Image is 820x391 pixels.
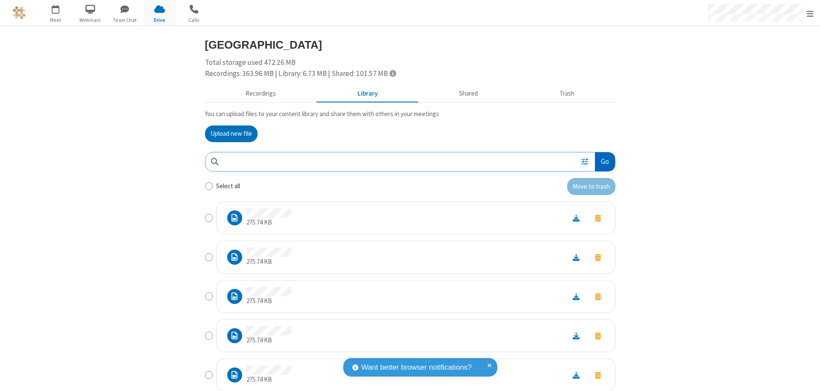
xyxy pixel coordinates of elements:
[587,330,609,341] button: Move to trash
[587,251,609,263] button: Move to trash
[389,70,396,77] span: Totals displayed include files that have been moved to the trash.
[565,331,587,341] a: Download file
[246,218,291,228] p: 275.74 KB
[567,178,615,195] button: Move to trash
[565,370,587,380] a: Download file
[143,16,176,24] span: Drive
[246,257,291,267] p: 275.74 KB
[109,16,141,24] span: Team Chat
[205,86,317,102] button: Recorded meetings
[205,68,615,79] div: Recordings: 363.96 MB | Library: 6.73 MB | Shared: 101.57 MB
[205,39,615,51] h3: [GEOGRAPHIC_DATA]
[205,125,258,143] button: Upload new file
[13,6,26,19] img: QA Selenium DO NOT DELETE OR CHANGE
[361,362,471,373] span: Want better browser notifications?
[587,369,609,381] button: Move to trash
[519,86,615,102] button: Trash
[178,16,210,24] span: Calls
[205,57,615,79] div: Total storage used 472.26 MB
[74,16,106,24] span: Webinars
[205,109,615,119] p: You can upload files to your content library and share them with others in your meetings
[216,181,240,191] label: Select all
[587,212,609,224] button: Move to trash
[565,213,587,223] a: Download file
[317,86,419,102] button: Content library
[246,375,291,385] p: 275.74 KB
[587,291,609,302] button: Move to trash
[565,292,587,301] a: Download file
[419,86,519,102] button: Shared during meetings
[246,336,291,345] p: 275.74 KB
[595,152,615,172] button: Go
[246,296,291,306] p: 275.74 KB
[565,252,587,262] a: Download file
[40,16,72,24] span: Meet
